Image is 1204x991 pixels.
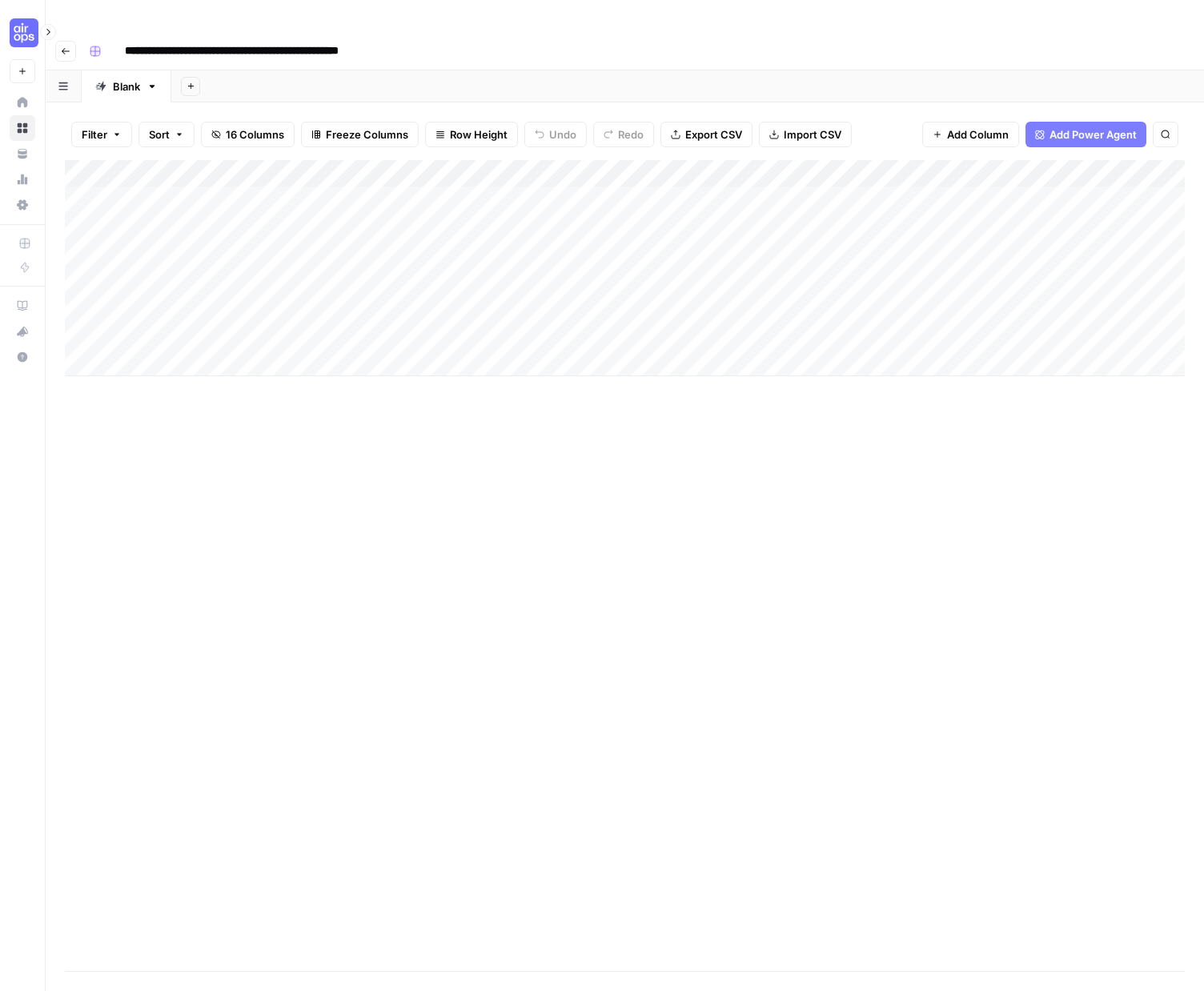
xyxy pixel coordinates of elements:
div: What's new? [10,319,34,343]
button: Filter [71,122,132,147]
span: Redo [618,126,644,142]
span: Import CSV [784,126,841,142]
button: 16 Columns [201,122,295,147]
a: Usage [10,167,35,192]
button: Redo [593,122,654,147]
a: Home [10,90,35,115]
button: Add Power Agent [1025,122,1146,147]
a: Browse [10,115,35,141]
button: Add Column [922,122,1019,147]
span: Add Power Agent [1049,126,1137,142]
span: Filter [82,126,107,142]
a: Blank [82,70,171,102]
span: Sort [149,126,170,142]
button: Freeze Columns [301,122,419,147]
a: Your Data [10,141,35,167]
span: 16 Columns [226,126,284,142]
button: Import CSV [759,122,852,147]
button: Export CSV [660,122,752,147]
button: Row Height [425,122,518,147]
span: Export CSV [685,126,742,142]
span: Add Column [947,126,1009,142]
button: What's new? [10,319,35,344]
span: Freeze Columns [326,126,408,142]
a: Settings [10,192,35,218]
button: Sort [138,122,195,147]
div: Blank [113,78,140,94]
button: Undo [524,122,587,147]
span: Row Height [450,126,508,142]
span: Undo [549,126,576,142]
button: Help + Support [10,344,35,370]
button: Workspace: Cohort 4 [10,13,35,53]
img: Cohort 4 Logo [10,18,38,47]
a: AirOps Academy [10,293,35,319]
